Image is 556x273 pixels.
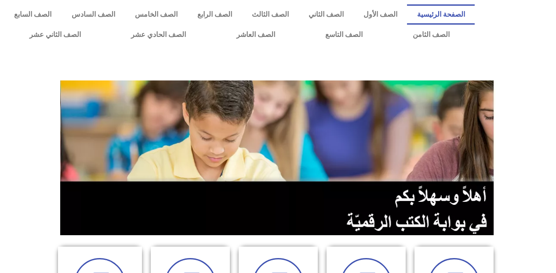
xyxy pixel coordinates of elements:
[388,25,475,45] a: الصف الثامن
[62,4,125,25] a: الصف السادس
[211,25,300,45] a: الصف العاشر
[407,4,475,25] a: الصفحة الرئيسية
[353,4,407,25] a: الصف الأول
[298,4,353,25] a: الصف الثاني
[106,25,211,45] a: الصف الحادي عشر
[4,4,62,25] a: الصف السابع
[187,4,242,25] a: الصف الرابع
[300,25,388,45] a: الصف التاسع
[242,4,298,25] a: الصف الثالث
[4,25,106,45] a: الصف الثاني عشر
[125,4,187,25] a: الصف الخامس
